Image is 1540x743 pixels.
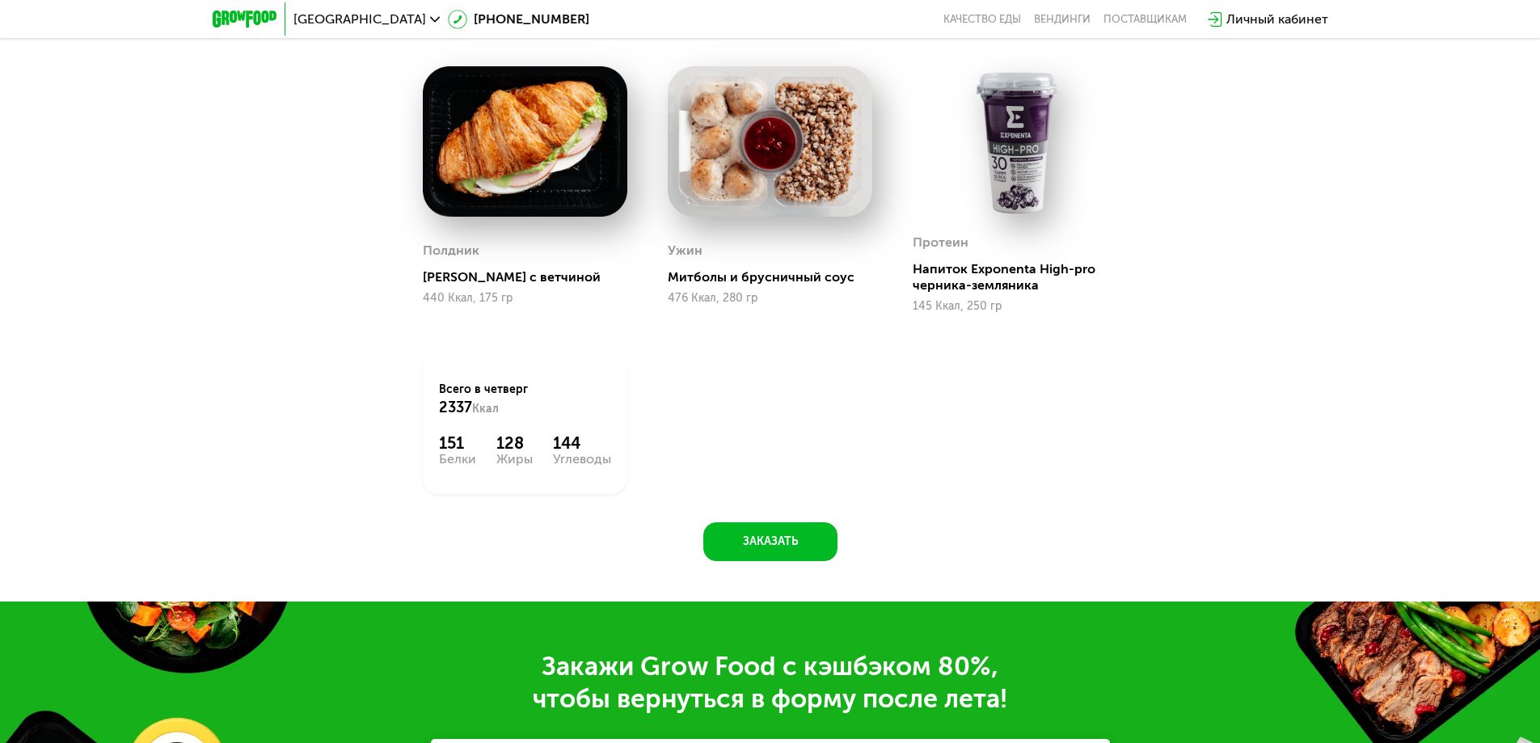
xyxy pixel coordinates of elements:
[423,239,479,263] div: Полдник
[668,269,885,285] div: Митболы и брусничный соус
[496,453,533,466] div: Жиры
[913,300,1117,313] div: 145 Ккал, 250 гр
[553,433,611,453] div: 144
[439,453,476,466] div: Белки
[553,453,611,466] div: Углеводы
[703,522,838,561] button: Заказать
[439,382,611,417] div: Всего в четверг
[448,10,589,29] a: [PHONE_NUMBER]
[668,239,702,263] div: Ужин
[668,292,872,305] div: 476 Ккал, 280 гр
[423,292,627,305] div: 440 Ккал, 175 гр
[913,230,968,255] div: Протеин
[1226,10,1328,29] div: Личный кабинет
[943,13,1021,26] a: Качество еды
[439,399,472,416] span: 2337
[472,402,499,416] span: Ккал
[293,13,426,26] span: [GEOGRAPHIC_DATA]
[439,433,476,453] div: 151
[423,269,640,285] div: [PERSON_NAME] с ветчиной
[913,261,1130,293] div: Напиток Exponenta High-pro черника-земляника
[1103,13,1187,26] div: поставщикам
[1034,13,1091,26] a: Вендинги
[496,433,533,453] div: 128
